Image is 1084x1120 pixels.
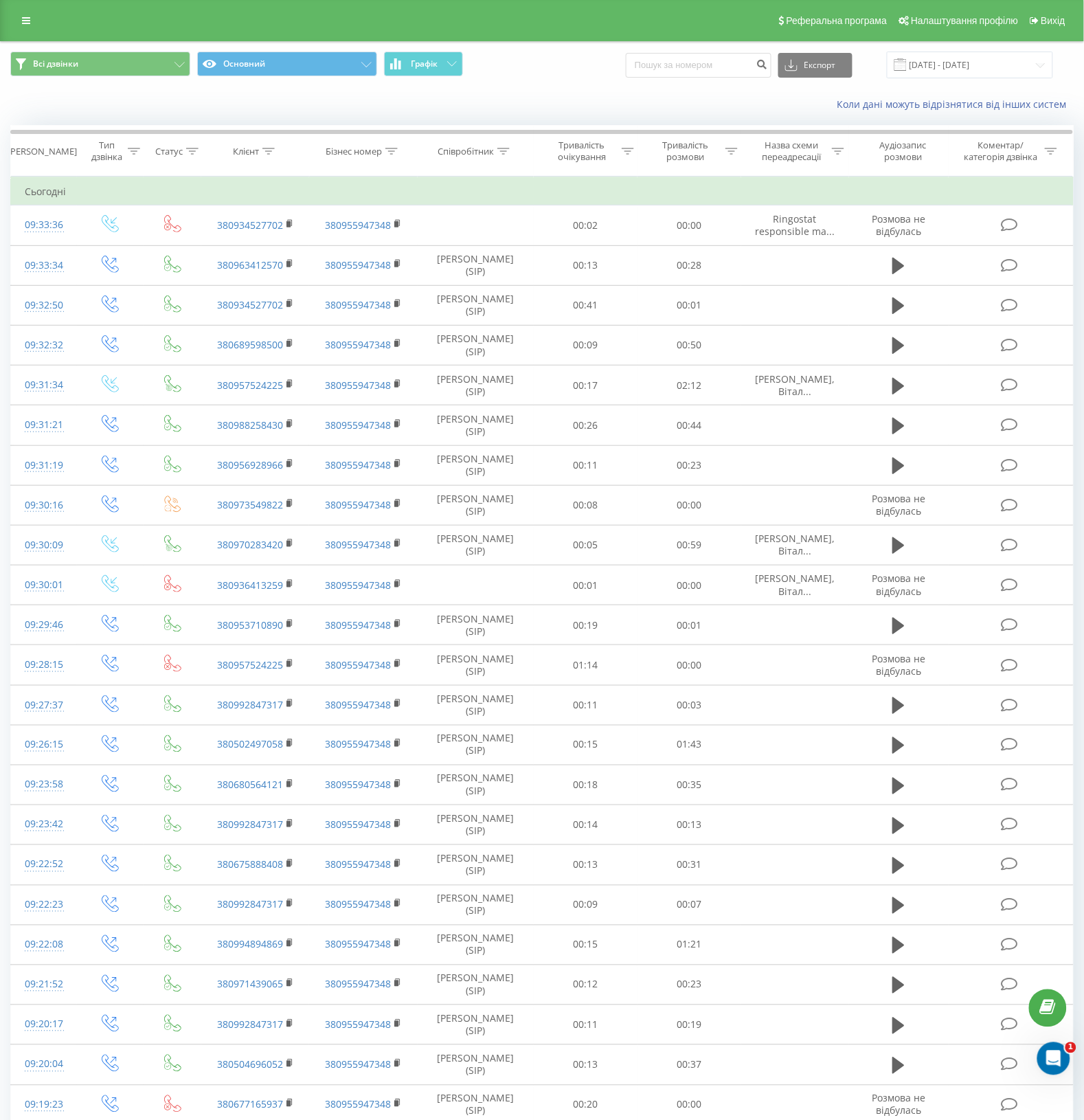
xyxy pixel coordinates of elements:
[418,645,534,685] td: [PERSON_NAME] (SIP)
[325,818,391,831] a: 380955947348
[961,139,1041,163] div: Коментар/категорія дзвінка
[1037,1042,1070,1075] iframe: Intercom live chat
[418,1005,534,1045] td: [PERSON_NAME] (SIP)
[418,925,534,965] td: [PERSON_NAME] (SIP)
[325,219,391,232] a: 380955947348
[534,445,637,485] td: 00:11
[1065,1042,1076,1053] span: 1
[534,965,637,1005] td: 00:12
[384,52,463,76] button: Графік
[534,805,637,845] td: 00:14
[534,925,637,965] td: 00:15
[637,405,741,445] td: 00:44
[217,1058,283,1071] a: 380504696052
[637,765,741,805] td: 00:35
[25,332,63,359] div: 09:32:32
[637,325,741,365] td: 00:50
[755,372,835,398] span: [PERSON_NAME], Вітал...
[217,579,283,592] a: 380936413259
[25,452,63,479] div: 09:31:19
[534,565,637,605] td: 00:01
[217,978,283,991] a: 380971439065
[637,685,741,725] td: 00:03
[534,1045,637,1085] td: 00:13
[217,618,283,631] a: 380953710890
[25,932,63,959] div: 09:22:08
[418,605,534,645] td: [PERSON_NAME] (SIP)
[637,1045,741,1085] td: 00:37
[217,338,283,351] a: 380689598500
[534,885,637,925] td: 00:09
[534,685,637,725] td: 00:11
[217,219,283,232] a: 380934527702
[25,692,63,719] div: 09:27:37
[418,685,534,725] td: [PERSON_NAME] (SIP)
[534,245,637,285] td: 00:13
[872,492,925,517] span: Розмова не відбулась
[418,965,534,1005] td: [PERSON_NAME] (SIP)
[418,325,534,365] td: [PERSON_NAME] (SIP)
[325,618,391,631] a: 380955947348
[217,898,283,911] a: 380992847317
[25,651,63,678] div: 09:28:15
[534,1005,637,1045] td: 00:11
[217,298,283,311] a: 380934527702
[217,458,283,471] a: 380956928966
[217,379,283,392] a: 380957524225
[418,765,534,805] td: [PERSON_NAME] (SIP)
[325,298,391,311] a: 380955947348
[326,146,382,157] div: Бізнес номер
[217,1098,283,1111] a: 380677165937
[325,338,391,351] a: 380955947348
[837,98,1074,111] a: Коли дані можуть відрізнятися вiд інших систем
[325,1098,391,1111] a: 380955947348
[25,292,63,319] div: 09:32:50
[217,418,283,432] a: 380988258430
[325,658,391,671] a: 380955947348
[25,612,63,638] div: 09:29:46
[418,285,534,325] td: [PERSON_NAME] (SIP)
[637,925,741,965] td: 01:21
[778,53,852,78] button: Експорт
[637,205,741,245] td: 00:00
[325,858,391,871] a: 380955947348
[418,725,534,765] td: [PERSON_NAME] (SIP)
[8,146,77,157] div: [PERSON_NAME]
[217,658,283,671] a: 380957524225
[755,139,828,163] div: Назва схеми переадресації
[418,1045,534,1085] td: [PERSON_NAME] (SIP)
[637,445,741,485] td: 00:23
[546,139,618,163] div: Тривалість очікування
[325,698,391,711] a: 380955947348
[534,845,637,885] td: 00:13
[325,738,391,751] a: 380955947348
[217,258,283,271] a: 380963412570
[911,15,1018,26] span: Налаштування профілю
[637,485,741,525] td: 00:00
[534,645,637,685] td: 01:14
[325,538,391,551] a: 380955947348
[418,445,534,485] td: [PERSON_NAME] (SIP)
[637,565,741,605] td: 00:00
[25,732,63,759] div: 09:26:15
[637,525,741,565] td: 00:59
[25,892,63,919] div: 09:22:23
[637,1005,741,1045] td: 00:19
[637,285,741,325] td: 00:01
[325,498,391,511] a: 380955947348
[233,146,259,157] div: Клієнт
[626,53,771,78] input: Пошук за номером
[755,572,835,597] span: [PERSON_NAME], Вітал...
[25,772,63,798] div: 09:23:58
[637,805,741,845] td: 00:13
[872,652,925,677] span: Розмова не відбулась
[325,1018,391,1031] a: 380955947348
[25,1011,63,1038] div: 09:20:17
[217,1018,283,1031] a: 380992847317
[325,1058,391,1071] a: 380955947348
[637,605,741,645] td: 00:01
[418,525,534,565] td: [PERSON_NAME] (SIP)
[217,498,283,511] a: 380973549822
[872,572,925,597] span: Розмова не відбулась
[534,366,637,405] td: 00:17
